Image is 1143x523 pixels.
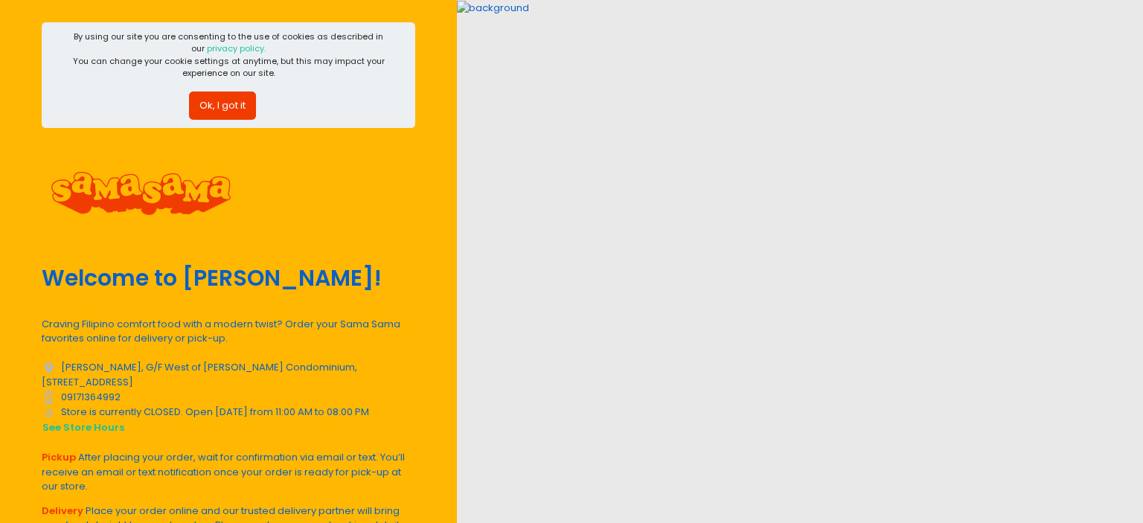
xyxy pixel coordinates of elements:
div: After placing your order, wait for confirmation via email or text. You’ll receive an email or tex... [42,450,415,494]
div: Welcome to [PERSON_NAME]! [42,249,415,307]
button: see store hours [42,420,125,436]
div: 09171364992 [42,390,415,405]
div: By using our site you are consenting to the use of cookies as described in our You can change you... [67,31,391,80]
button: Ok, I got it [189,92,256,120]
img: Sama-Sama Restaurant [42,138,240,249]
img: background [457,1,529,16]
b: Pickup [42,450,76,464]
div: Store is currently CLOSED. Open [DATE] from 11:00 AM to 08:00 PM [42,405,415,436]
div: Craving Filipino comfort food with a modern twist? Order your Sama Sama favorites online for deli... [42,317,415,346]
a: privacy policy. [207,42,266,54]
b: Delivery [42,504,83,518]
div: [PERSON_NAME], G/F West of [PERSON_NAME] Condominium, [STREET_ADDRESS] [42,360,415,390]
